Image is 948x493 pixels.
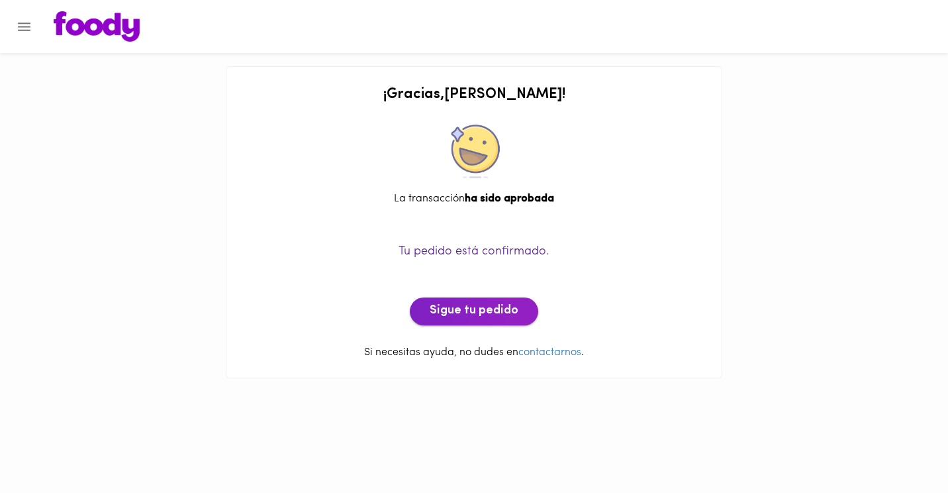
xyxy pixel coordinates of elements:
button: Sigue tu pedido [410,298,538,325]
b: ha sido aprobada [465,193,554,204]
img: logo.png [54,11,140,42]
span: Sigue tu pedido [430,304,518,319]
div: La transacción [240,192,708,207]
img: approved.png [448,125,500,178]
iframe: Messagebird Livechat Widget [871,416,935,480]
h2: ¡ Gracias , [PERSON_NAME] ! [240,87,708,103]
span: Tu pedido está confirmado. [399,246,549,258]
button: Menu [8,11,40,43]
a: contactarnos [518,347,581,358]
p: Si necesitas ayuda, no dudes en . [240,345,708,360]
